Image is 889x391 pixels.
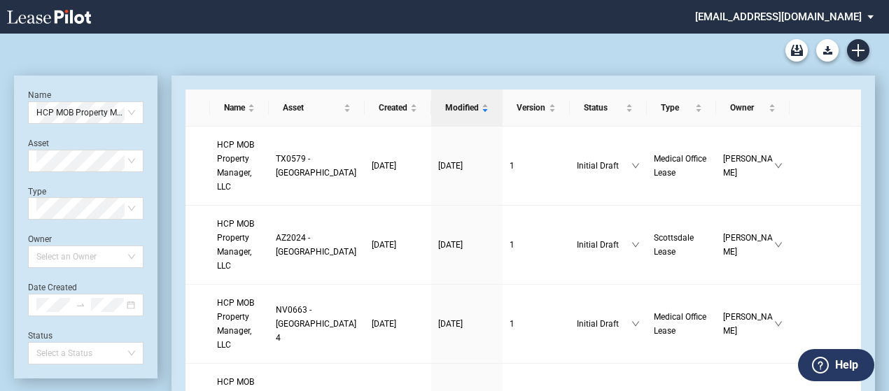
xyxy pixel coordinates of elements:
[283,101,341,115] span: Asset
[723,310,773,338] span: [PERSON_NAME]
[276,152,358,180] a: TX0579 - [GEOGRAPHIC_DATA]
[372,240,396,250] span: [DATE]
[210,90,269,127] th: Name
[276,231,358,259] a: AZ2024 - [GEOGRAPHIC_DATA]
[510,240,514,250] span: 1
[438,161,463,171] span: [DATE]
[577,238,631,252] span: Initial Draft
[217,296,262,352] a: HCP MOB Property Manager, LLC
[510,317,563,331] a: 1
[438,159,496,173] a: [DATE]
[812,39,843,62] md-menu: Download Blank Form List
[774,241,783,249] span: down
[438,240,463,250] span: [DATE]
[716,90,789,127] th: Owner
[654,154,706,178] span: Medical Office Lease
[510,319,514,329] span: 1
[503,90,570,127] th: Version
[217,217,262,273] a: HCP MOB Property Manager, LLC
[431,90,503,127] th: Modified
[816,39,839,62] button: Download Blank Form
[510,238,563,252] a: 1
[438,238,496,252] a: [DATE]
[28,138,49,148] label: Asset
[28,90,51,100] label: Name
[847,39,869,62] a: Create new document
[372,161,396,171] span: [DATE]
[570,90,647,127] th: Status
[577,317,631,331] span: Initial Draft
[654,152,709,180] a: Medical Office Lease
[269,90,365,127] th: Asset
[276,303,358,345] a: NV0663 - [GEOGRAPHIC_DATA] 4
[798,349,874,381] button: Help
[276,305,356,343] span: NV0663 - Sunrise Medical Tower 4
[372,319,396,329] span: [DATE]
[276,154,356,178] span: TX0579 - Conroe Medical Center Atrium
[28,331,52,341] label: Status
[774,162,783,170] span: down
[647,90,716,127] th: Type
[654,233,694,257] span: Scottsdale Lease
[661,101,692,115] span: Type
[379,101,407,115] span: Created
[510,161,514,171] span: 1
[631,162,640,170] span: down
[372,238,424,252] a: [DATE]
[365,90,431,127] th: Created
[654,231,709,259] a: Scottsdale Lease
[76,300,85,310] span: swap-right
[510,159,563,173] a: 1
[631,320,640,328] span: down
[723,152,773,180] span: [PERSON_NAME]
[372,317,424,331] a: [DATE]
[577,159,631,173] span: Initial Draft
[217,219,254,271] span: HCP MOB Property Manager, LLC
[438,319,463,329] span: [DATE]
[631,241,640,249] span: down
[654,312,706,336] span: Medical Office Lease
[785,39,808,62] a: Archive
[276,233,356,257] span: AZ2024 - Grayhawk Medical Plaza
[438,317,496,331] a: [DATE]
[217,298,254,350] span: HCP MOB Property Manager, LLC
[217,140,254,192] span: HCP MOB Property Manager, LLC
[774,320,783,328] span: down
[28,187,46,197] label: Type
[28,234,52,244] label: Owner
[654,310,709,338] a: Medical Office Lease
[28,283,77,292] label: Date Created
[730,101,765,115] span: Owner
[217,138,262,194] a: HCP MOB Property Manager, LLC
[835,356,858,374] label: Help
[584,101,623,115] span: Status
[723,231,773,259] span: [PERSON_NAME]
[372,159,424,173] a: [DATE]
[517,101,547,115] span: Version
[76,300,85,310] span: to
[445,101,479,115] span: Modified
[36,102,135,123] span: HCP MOB Property Manager, LLC
[224,101,245,115] span: Name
